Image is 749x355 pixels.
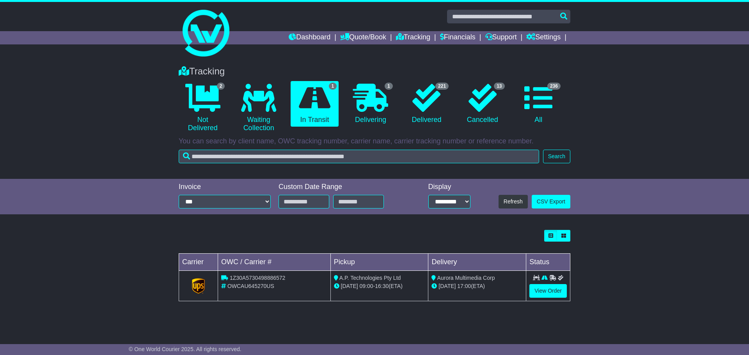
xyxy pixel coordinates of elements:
span: [DATE] [438,283,456,289]
a: CSV Export [532,195,570,208]
td: OWC / Carrier # [218,254,331,271]
p: You can search by client name, OWC tracking number, carrier name, carrier tracking number or refe... [179,137,570,146]
span: 16:30 [375,283,389,289]
span: [DATE] [341,283,358,289]
span: 221 [435,83,449,90]
td: Delivery [428,254,526,271]
a: Financials [440,31,476,44]
span: 236 [547,83,561,90]
div: Tracking [175,66,574,77]
div: (ETA) [431,282,523,290]
span: Aurora Multimedia Corp [437,275,495,281]
a: Tracking [396,31,430,44]
button: Refresh [499,195,528,208]
span: 13 [494,83,504,90]
div: Display [428,183,470,191]
a: 2 Not Delivered [179,81,227,135]
a: Support [485,31,517,44]
a: 1 In Transit [291,81,339,127]
a: Quote/Book [340,31,386,44]
div: - (ETA) [334,282,425,290]
span: 2 [217,83,225,90]
a: 1 Delivering [346,81,394,127]
button: Search [543,150,570,163]
a: 13 Cancelled [458,81,506,127]
img: GetCarrierServiceLogo [192,278,205,294]
span: 17:00 [457,283,471,289]
a: 221 Delivered [403,81,451,127]
td: Status [526,254,570,271]
a: 236 All [515,81,563,127]
a: View Order [529,284,567,298]
td: Carrier [179,254,218,271]
span: A.P. Technologies Pty Ltd [339,275,401,281]
a: Settings [526,31,561,44]
div: Custom Date Range [279,183,404,191]
a: Dashboard [289,31,330,44]
td: Pickup [330,254,428,271]
span: 1 [329,83,337,90]
span: 1Z30A5730498886572 [230,275,285,281]
span: OWCAU645270US [227,283,274,289]
span: 09:00 [360,283,373,289]
span: © One World Courier 2025. All rights reserved. [129,346,241,352]
div: Invoice [179,183,271,191]
span: 1 [385,83,393,90]
a: Waiting Collection [234,81,282,135]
